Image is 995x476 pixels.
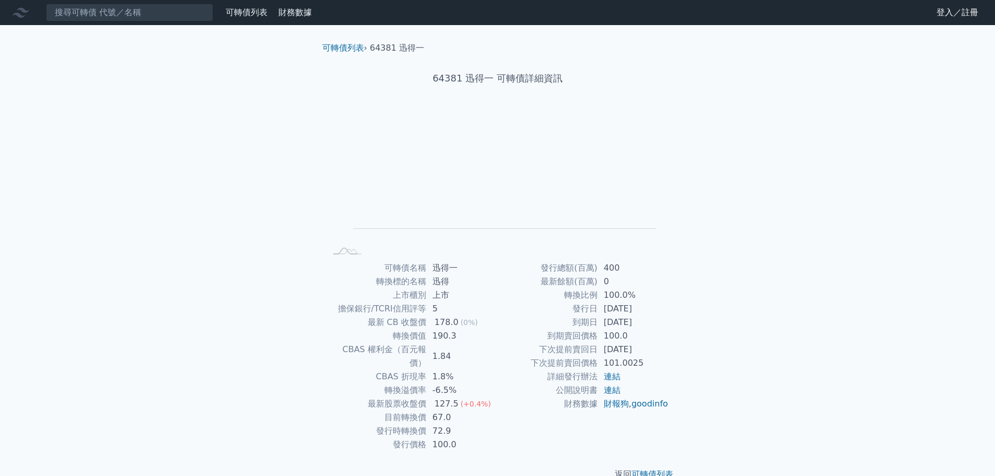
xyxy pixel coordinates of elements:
[326,424,426,438] td: 發行時轉換價
[322,42,367,54] li: ›
[498,329,598,343] td: 到期賣回價格
[604,371,621,381] a: 連結
[598,397,669,411] td: ,
[426,370,498,384] td: 1.8%
[278,7,312,17] a: 財務數據
[326,261,426,275] td: 可轉債名稱
[604,385,621,395] a: 連結
[426,384,498,397] td: -6.5%
[498,275,598,288] td: 最新餘額(百萬)
[498,370,598,384] td: 詳細發行辦法
[598,316,669,329] td: [DATE]
[604,399,629,409] a: 財報狗
[461,318,478,327] span: (0%)
[498,356,598,370] td: 下次提前賣回價格
[326,384,426,397] td: 轉換溢價率
[426,288,498,302] td: 上市
[326,397,426,411] td: 最新股票收盤價
[631,399,668,409] a: goodinfo
[326,288,426,302] td: 上市櫃別
[426,424,498,438] td: 72.9
[326,411,426,424] td: 目前轉換價
[426,275,498,288] td: 迅得
[326,316,426,329] td: 最新 CB 收盤價
[461,400,491,408] span: (+0.4%)
[598,288,669,302] td: 100.0%
[314,71,682,86] h1: 64381 迅得一 可轉債詳細資訊
[343,119,657,243] g: Chart
[426,261,498,275] td: 迅得一
[326,275,426,288] td: 轉換標的名稱
[598,329,669,343] td: 100.0
[498,316,598,329] td: 到期日
[326,302,426,316] td: 擔保銀行/TCRI信用評等
[426,329,498,343] td: 190.3
[432,397,461,411] div: 127.5
[432,316,461,329] div: 178.0
[426,302,498,316] td: 5
[598,356,669,370] td: 101.0025
[370,42,424,54] li: 64381 迅得一
[498,302,598,316] td: 發行日
[498,384,598,397] td: 公開說明書
[498,288,598,302] td: 轉換比例
[598,261,669,275] td: 400
[598,302,669,316] td: [DATE]
[598,343,669,356] td: [DATE]
[326,343,426,370] td: CBAS 權利金（百元報價）
[326,329,426,343] td: 轉換價值
[426,343,498,370] td: 1.84
[426,411,498,424] td: 67.0
[322,43,364,53] a: 可轉債列表
[426,438,498,451] td: 100.0
[928,4,987,21] a: 登入／註冊
[498,397,598,411] td: 財務數據
[46,4,213,21] input: 搜尋可轉債 代號／名稱
[326,370,426,384] td: CBAS 折現率
[498,261,598,275] td: 發行總額(百萬)
[226,7,267,17] a: 可轉債列表
[326,438,426,451] td: 發行價格
[598,275,669,288] td: 0
[498,343,598,356] td: 下次提前賣回日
